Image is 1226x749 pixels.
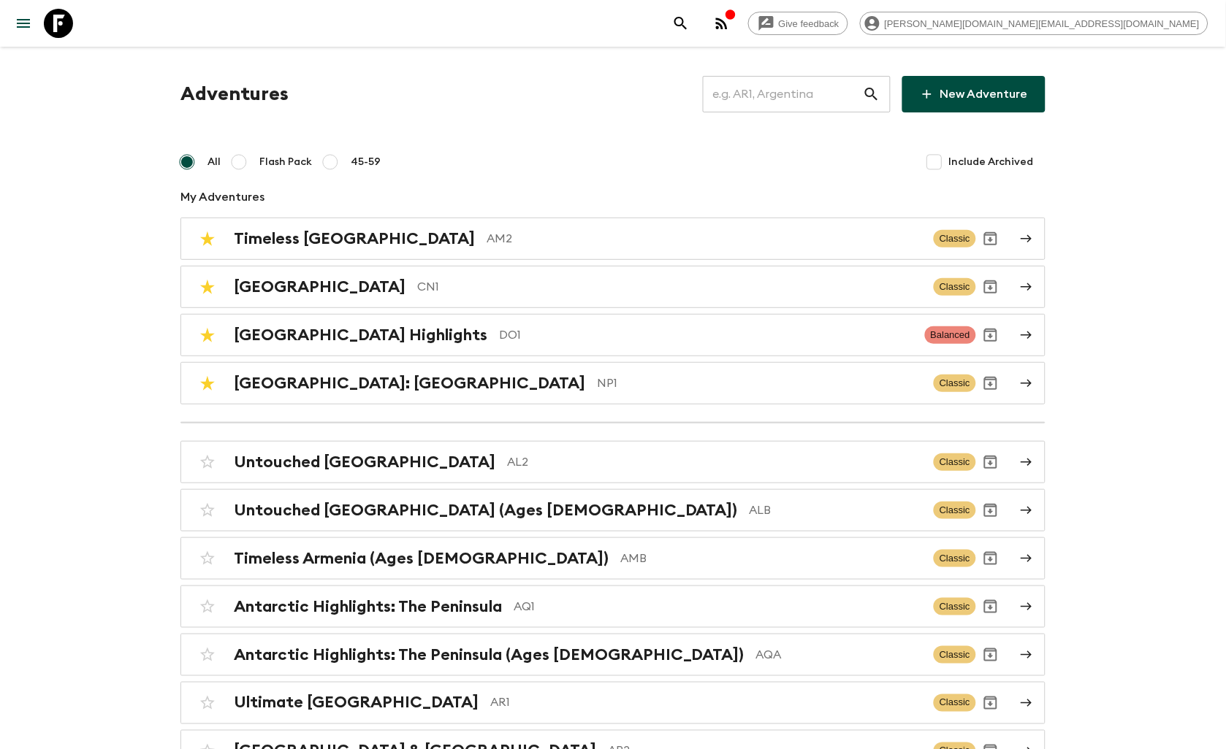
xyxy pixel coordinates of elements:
[180,537,1046,580] a: Timeless Armenia (Ages [DEMOGRAPHIC_DATA])AMBClassicArchive
[180,218,1046,260] a: Timeless [GEOGRAPHIC_DATA]AM2ClassicArchive
[180,489,1046,531] a: Untouched [GEOGRAPHIC_DATA] (Ages [DEMOGRAPHIC_DATA])ALBClassicArchive
[620,550,922,567] p: AMB
[934,694,976,712] span: Classic
[180,188,1046,206] p: My Adventures
[9,9,38,38] button: menu
[666,9,696,38] button: search adventures
[180,314,1046,356] a: [GEOGRAPHIC_DATA] HighlightsDO1BalancedArchive
[934,230,976,247] span: Classic
[180,585,1046,628] a: Antarctic Highlights: The PeninsulaAQ1ClassicArchive
[234,277,406,296] h2: [GEOGRAPHIC_DATA]
[976,544,1005,573] button: Archive
[976,224,1005,253] button: Archive
[597,374,922,392] p: NP1
[934,598,976,615] span: Classic
[351,155,381,169] span: 45-59
[234,453,495,472] h2: Untouched [GEOGRAPHIC_DATA]
[490,694,922,712] p: AR1
[934,374,976,392] span: Classic
[934,453,976,471] span: Classic
[499,326,913,344] p: DO1
[234,229,475,248] h2: Timeless [GEOGRAPHIC_DATA]
[925,326,976,344] span: Balanced
[703,74,863,115] input: e.g. AR1, Argentina
[860,12,1208,35] div: [PERSON_NAME][DOMAIN_NAME][EMAIL_ADDRESS][DOMAIN_NAME]
[180,266,1046,308] a: [GEOGRAPHIC_DATA]CN1ClassicArchive
[748,12,848,35] a: Give feedback
[976,496,1005,525] button: Archive
[976,272,1005,301] button: Archive
[417,278,922,296] p: CN1
[514,598,922,615] p: AQ1
[180,362,1046,404] a: [GEOGRAPHIC_DATA]: [GEOGRAPHIC_DATA]NP1ClassicArchive
[180,634,1046,676] a: Antarctic Highlights: The Peninsula (Ages [DEMOGRAPHIC_DATA])AQAClassicArchive
[976,688,1005,718] button: Archive
[750,502,922,519] p: ALB
[180,682,1046,724] a: Ultimate [GEOGRAPHIC_DATA]AR1ClassicArchive
[234,374,585,393] h2: [GEOGRAPHIC_DATA]: [GEOGRAPHIC_DATA]
[234,549,609,568] h2: Timeless Armenia (Ages [DEMOGRAPHIC_DATA])
[234,326,487,345] h2: [GEOGRAPHIC_DATA] Highlights
[207,155,221,169] span: All
[976,320,1005,350] button: Archive
[234,645,745,664] h2: Antarctic Highlights: The Peninsula (Ages [DEMOGRAPHIC_DATA])
[902,76,1046,112] a: New Adventure
[934,646,976,664] span: Classic
[771,18,848,29] span: Give feedback
[976,640,1005,669] button: Archive
[234,694,479,712] h2: Ultimate [GEOGRAPHIC_DATA]
[934,550,976,567] span: Classic
[234,597,502,616] h2: Antarctic Highlights: The Peninsula
[234,501,738,520] h2: Untouched [GEOGRAPHIC_DATA] (Ages [DEMOGRAPHIC_DATA])
[180,80,289,109] h1: Adventures
[949,155,1034,169] span: Include Archived
[756,646,922,664] p: AQA
[180,441,1046,483] a: Untouched [GEOGRAPHIC_DATA]AL2ClassicArchive
[934,502,976,519] span: Classic
[976,592,1005,621] button: Archive
[934,278,976,296] span: Classic
[259,155,312,169] span: Flash Pack
[877,18,1208,29] span: [PERSON_NAME][DOMAIN_NAME][EMAIL_ADDRESS][DOMAIN_NAME]
[976,448,1005,477] button: Archive
[976,369,1005,398] button: Archive
[507,453,922,471] p: AL2
[487,230,922,247] p: AM2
